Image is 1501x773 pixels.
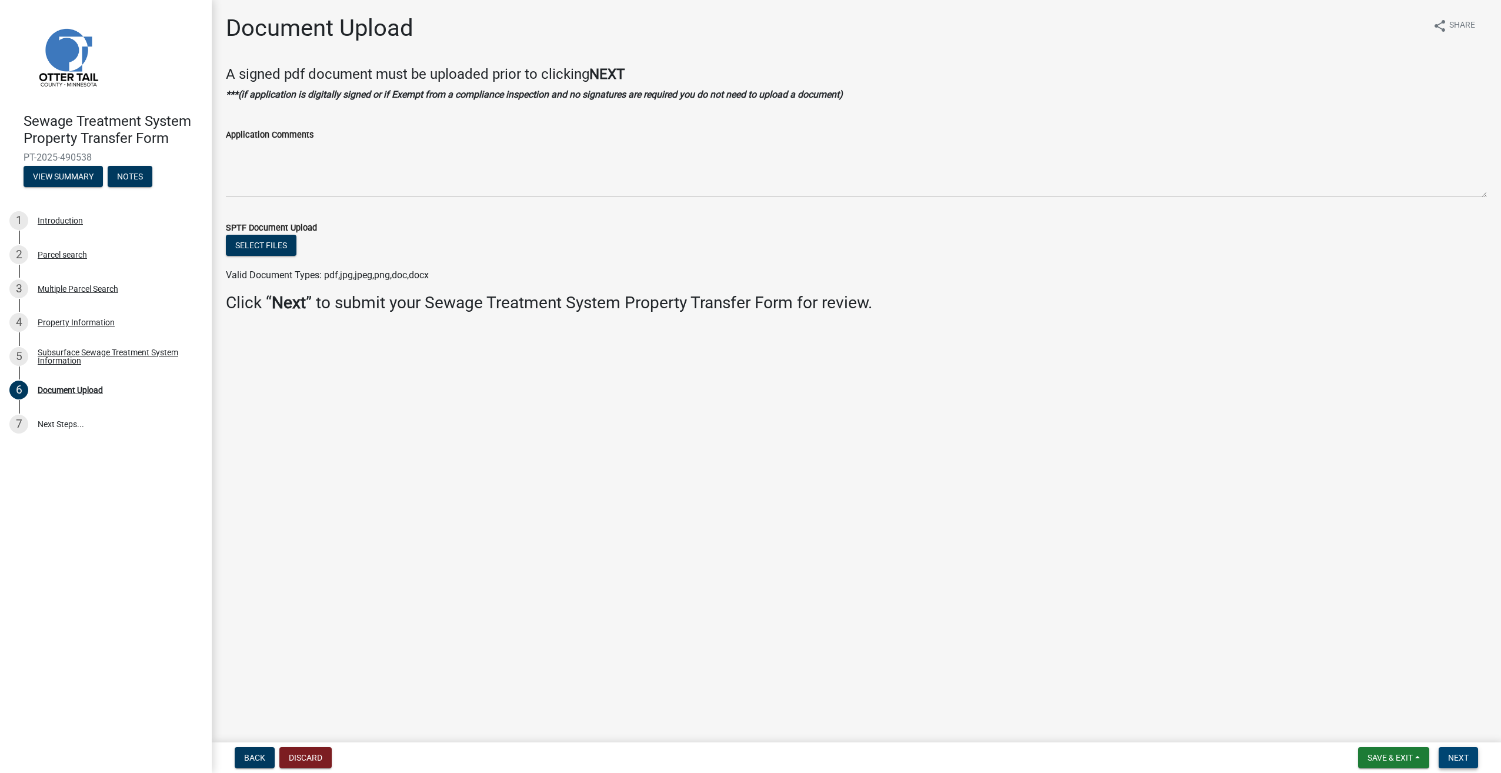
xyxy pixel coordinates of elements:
[9,415,28,434] div: 7
[1433,19,1447,33] i: share
[24,12,112,101] img: Otter Tail County, Minnesota
[38,251,87,259] div: Parcel search
[9,245,28,264] div: 2
[9,381,28,399] div: 6
[1367,753,1413,762] span: Save & Exit
[9,279,28,298] div: 3
[244,753,265,762] span: Back
[235,747,275,768] button: Back
[226,14,413,42] h1: Document Upload
[589,66,625,82] strong: NEXT
[38,348,193,365] div: Subsurface Sewage Treatment System Information
[38,216,83,225] div: Introduction
[1423,14,1485,37] button: shareShare
[108,172,152,182] wm-modal-confirm: Notes
[1439,747,1478,768] button: Next
[38,386,103,394] div: Document Upload
[1358,747,1429,768] button: Save & Exit
[9,211,28,230] div: 1
[38,285,118,293] div: Multiple Parcel Search
[24,152,188,163] span: PT-2025-490538
[226,269,429,281] span: Valid Document Types: pdf,jpg,jpeg,png,doc,docx
[108,166,152,187] button: Notes
[9,313,28,332] div: 4
[226,131,313,139] label: Application Comments
[1449,19,1475,33] span: Share
[24,172,103,182] wm-modal-confirm: Summary
[272,293,306,312] strong: Next
[24,166,103,187] button: View Summary
[226,224,317,232] label: SPTF Document Upload
[226,235,296,256] button: Select files
[1448,753,1469,762] span: Next
[9,347,28,366] div: 5
[226,293,1487,313] h3: Click “ ” to submit your Sewage Treatment System Property Transfer Form for review.
[24,113,202,147] h4: Sewage Treatment System Property Transfer Form
[226,66,1487,83] h4: A signed pdf document must be uploaded prior to clicking
[279,747,332,768] button: Discard
[38,318,115,326] div: Property Information
[226,89,843,100] strong: ***(if application is digitally signed or if Exempt from a compliance inspection and no signature...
